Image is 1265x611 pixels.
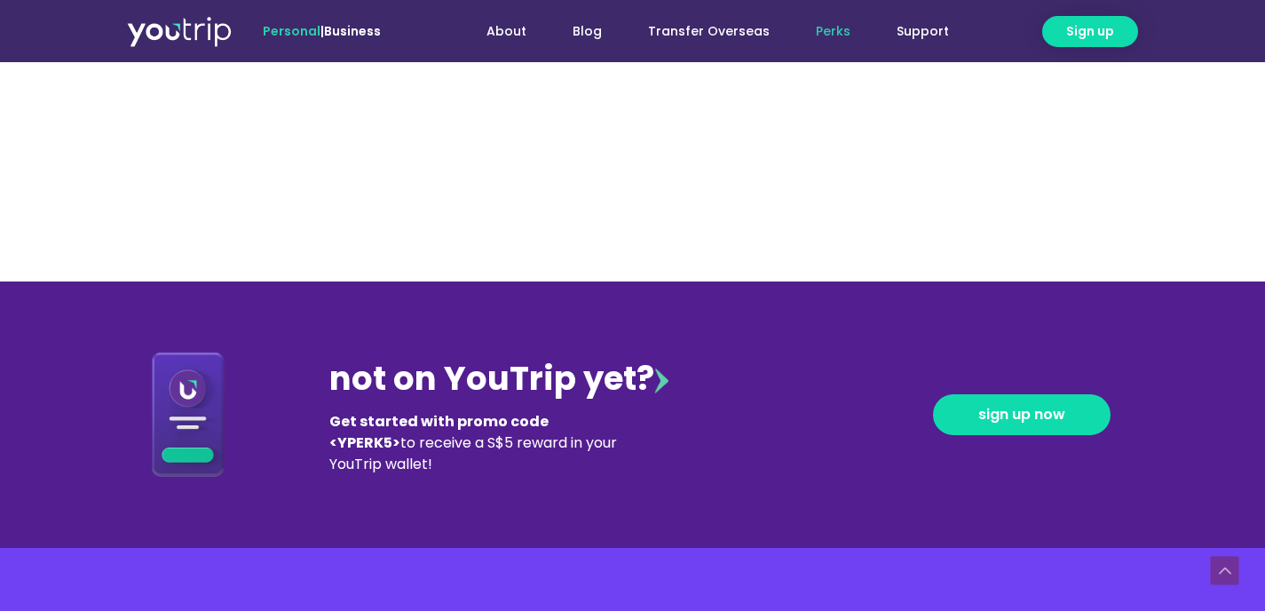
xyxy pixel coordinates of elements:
[263,22,381,40] span: |
[263,22,320,40] span: Personal
[549,15,625,48] a: Blog
[324,22,381,40] a: Business
[1042,16,1138,47] a: Sign up
[463,15,549,48] a: About
[625,15,793,48] a: Transfer Overseas
[329,411,629,475] div: to receive a S$5 reward in your YouTrip wallet!
[1066,22,1114,41] span: Sign up
[429,15,972,48] nav: Menu
[793,15,874,48] a: Perks
[152,352,225,477] img: Download App
[933,394,1111,435] a: sign up now
[978,408,1065,422] span: sign up now
[874,15,972,48] a: Support
[329,411,549,453] b: Get started with promo code <YPERK5>
[329,354,668,404] div: not on YouTrip yet?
